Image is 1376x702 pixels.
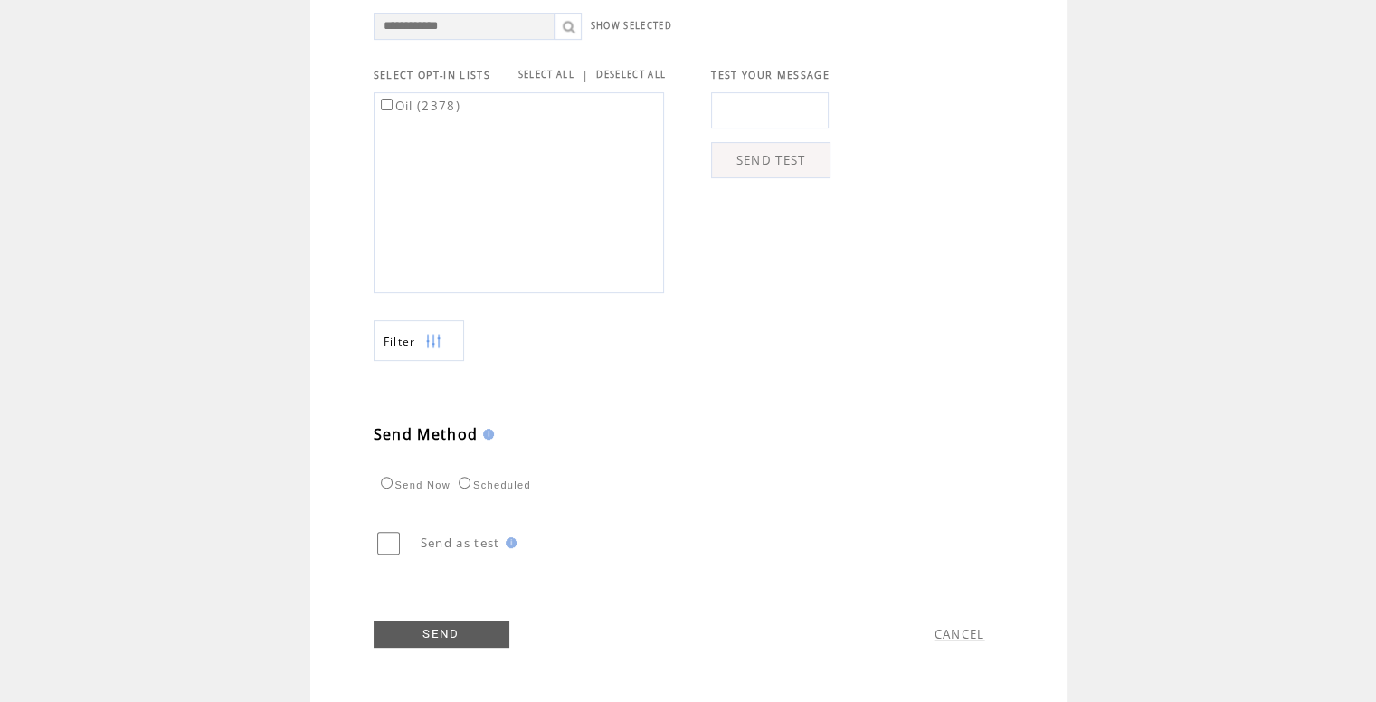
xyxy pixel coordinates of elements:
span: SELECT OPT-IN LISTS [374,69,490,81]
a: SEND TEST [711,142,830,178]
span: TEST YOUR MESSAGE [711,69,830,81]
a: DESELECT ALL [596,69,666,81]
label: Scheduled [454,479,531,490]
span: Send Method [374,424,479,444]
a: CANCEL [935,626,985,642]
input: Oil (2378) [381,99,393,110]
a: Filter [374,320,464,361]
span: Send as test [421,535,500,551]
a: SHOW SELECTED [591,20,672,32]
input: Send Now [381,477,393,489]
a: SELECT ALL [518,69,574,81]
span: Show filters [384,334,416,349]
label: Oil (2378) [377,98,460,114]
a: SEND [374,621,509,648]
img: filters.png [425,321,441,362]
img: help.gif [500,537,517,548]
label: Send Now [376,479,451,490]
span: | [582,67,589,83]
input: Scheduled [459,477,470,489]
img: help.gif [478,429,494,440]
